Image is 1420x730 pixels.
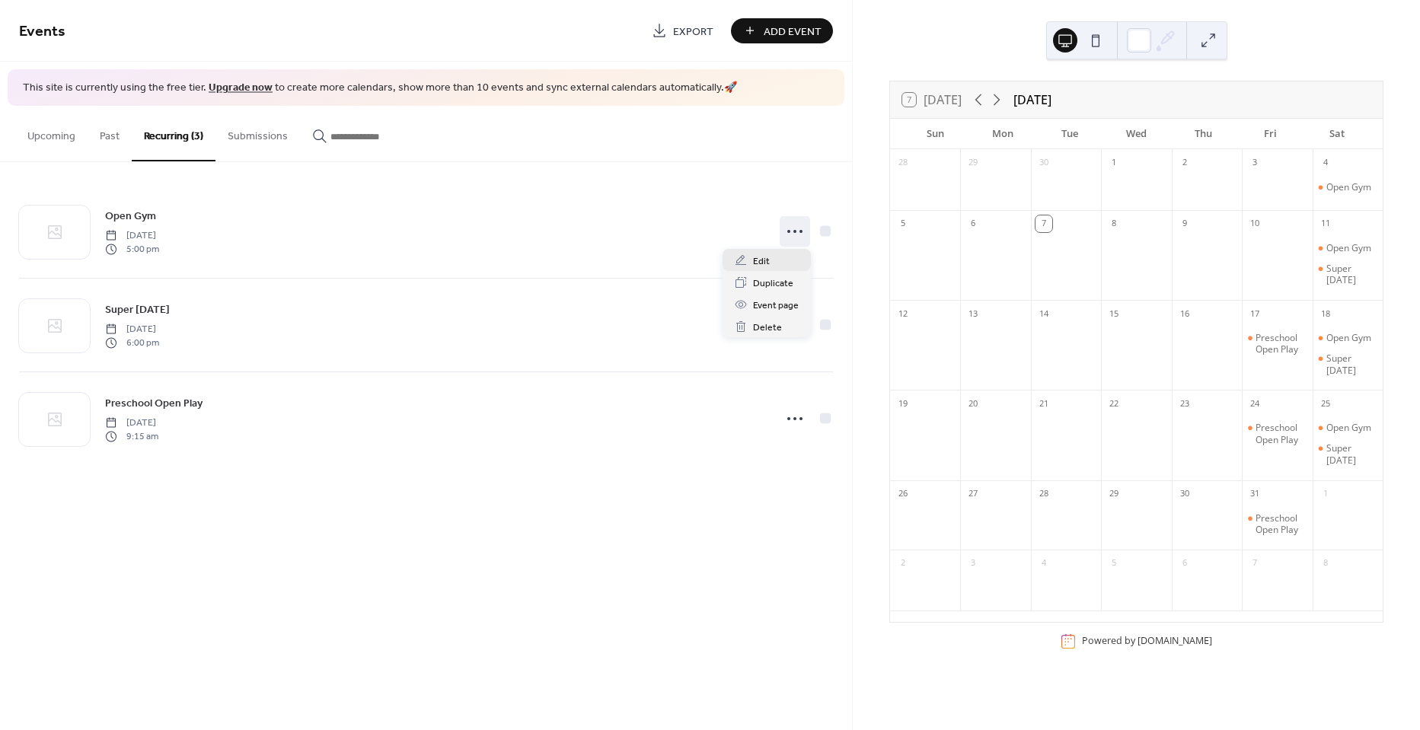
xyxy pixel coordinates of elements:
div: 28 [1035,486,1052,502]
div: Open Gym [1326,181,1371,193]
div: 9 [1176,215,1193,232]
div: 17 [1246,305,1263,322]
div: 5 [1106,555,1122,572]
div: Tue [1036,119,1103,149]
div: Fri [1237,119,1304,149]
div: Sun [902,119,969,149]
span: This site is currently using the free tier. to create more calendars, show more than 10 events an... [23,81,737,96]
div: Super [DATE] [1326,263,1377,286]
div: Super Saturday [1313,352,1383,376]
div: 28 [895,155,911,171]
span: Add Event [764,24,822,40]
div: Preschool Open Play [1256,422,1306,445]
span: Event page [753,298,799,314]
div: 6 [965,215,981,232]
a: Super [DATE] [105,301,170,318]
div: 2 [895,555,911,572]
div: Open Gym [1313,242,1383,254]
button: Past [88,106,132,160]
div: 20 [965,395,981,412]
span: Events [19,17,65,46]
div: 14 [1035,305,1052,322]
div: 13 [965,305,981,322]
div: 23 [1176,395,1193,412]
div: Open Gym [1326,422,1371,434]
span: [DATE] [105,322,159,336]
div: Preschool Open Play [1256,332,1306,355]
div: Open Gym [1313,181,1383,193]
div: Open Gym [1326,332,1371,344]
div: 16 [1176,305,1193,322]
div: 2 [1176,155,1193,171]
div: 1 [1317,486,1334,502]
div: 19 [895,395,911,412]
div: 4 [1317,155,1334,171]
div: 30 [1035,155,1052,171]
span: [DATE] [105,228,159,242]
a: Export [640,18,725,43]
div: Preschool Open Play [1242,512,1312,536]
a: Preschool Open Play [105,394,203,412]
span: Super [DATE] [105,301,170,317]
div: 4 [1035,555,1052,572]
div: Sat [1304,119,1371,149]
div: Super Saturday [1313,442,1383,466]
a: Open Gym [105,207,156,225]
div: Super [DATE] [1326,442,1377,466]
div: 27 [965,486,981,502]
div: 3 [965,555,981,572]
div: [DATE] [1013,91,1051,109]
button: Recurring (3) [132,106,215,161]
div: Wed [1103,119,1170,149]
div: Preschool Open Play [1242,332,1312,355]
span: 6:00 pm [105,336,159,350]
div: 12 [895,305,911,322]
div: Thu [1170,119,1237,149]
button: Submissions [215,106,300,160]
div: 15 [1106,305,1122,322]
button: Add Event [731,18,833,43]
a: [DOMAIN_NAME] [1138,635,1212,648]
div: 7 [1246,555,1263,572]
div: 30 [1176,486,1193,502]
div: 21 [1035,395,1052,412]
span: [DATE] [105,416,158,429]
div: Preschool Open Play [1242,422,1312,445]
div: 31 [1246,486,1263,502]
div: 24 [1246,395,1263,412]
div: 18 [1317,305,1334,322]
div: Open Gym [1313,422,1383,434]
div: 8 [1317,555,1334,572]
div: Super Saturday [1313,263,1383,286]
div: 5 [895,215,911,232]
span: 5:00 pm [105,243,159,257]
div: 6 [1176,555,1193,572]
div: 26 [895,486,911,502]
span: Duplicate [753,276,793,292]
span: Export [673,24,713,40]
div: Preschool Open Play [1256,512,1306,536]
div: 25 [1317,395,1334,412]
span: 9:15 am [105,430,158,444]
div: 22 [1106,395,1122,412]
div: Open Gym [1313,332,1383,344]
span: Edit [753,253,770,269]
div: 29 [1106,486,1122,502]
span: Open Gym [105,208,156,224]
span: Preschool Open Play [105,395,203,411]
div: 8 [1106,215,1122,232]
span: Delete [753,320,782,336]
div: Open Gym [1326,242,1371,254]
div: 10 [1246,215,1263,232]
div: 7 [1035,215,1052,232]
button: Upcoming [15,106,88,160]
div: Super [DATE] [1326,352,1377,376]
div: 11 [1317,215,1334,232]
div: Powered by [1082,635,1212,648]
a: Upgrade now [209,78,273,98]
div: 29 [965,155,981,171]
div: 1 [1106,155,1122,171]
div: Mon [969,119,1036,149]
div: 3 [1246,155,1263,171]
